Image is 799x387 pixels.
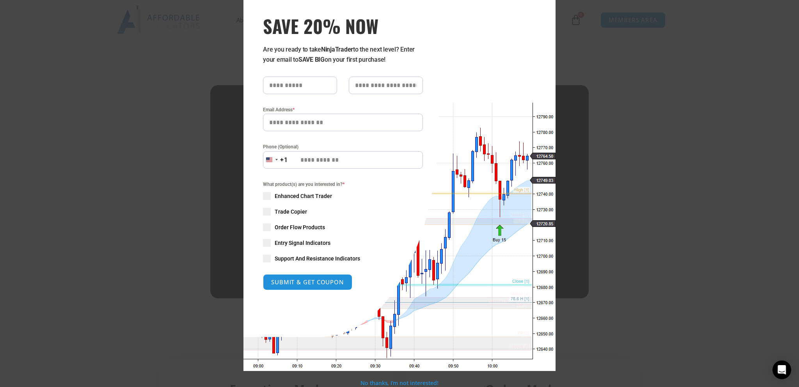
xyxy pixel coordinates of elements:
label: Entry Signal Indicators [263,239,423,247]
div: Open Intercom Messenger [772,360,791,379]
span: Entry Signal Indicators [275,239,330,247]
div: +1 [280,155,288,165]
label: Order Flow Products [263,223,423,231]
button: SUBMIT & GET COUPON [263,274,352,290]
span: Order Flow Products [275,223,325,231]
span: Support And Resistance Indicators [275,255,360,262]
strong: SAVE BIG [298,56,325,63]
p: Are you ready to take to the next level? Enter your email to on your first purchase! [263,45,423,65]
label: Support And Resistance Indicators [263,255,423,262]
span: What product(s) are you interested in? [263,180,423,188]
label: Enhanced Chart Trader [263,192,423,200]
label: Phone (Optional) [263,143,423,151]
span: SAVE 20% NOW [263,15,423,37]
span: Trade Copier [275,208,307,216]
label: Email Address [263,106,423,114]
strong: NinjaTrader [321,46,353,53]
a: No thanks, I’m not interested! [360,379,438,387]
button: Selected country [263,151,288,169]
label: Trade Copier [263,208,423,216]
span: Enhanced Chart Trader [275,192,332,200]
